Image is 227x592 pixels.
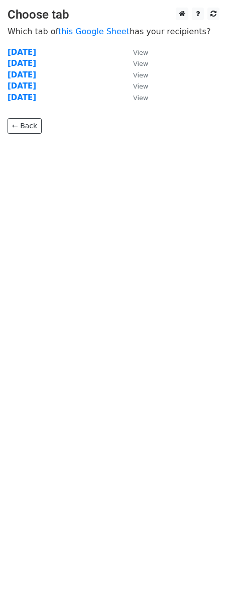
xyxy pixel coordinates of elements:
a: [DATE] [8,70,36,79]
small: View [133,82,148,90]
small: View [133,49,148,56]
a: View [123,59,148,68]
a: [DATE] [8,59,36,68]
small: View [133,94,148,102]
small: View [133,60,148,67]
a: [DATE] [8,93,36,102]
a: View [123,81,148,91]
p: Which tab of has your recipients? [8,26,219,37]
a: View [123,70,148,79]
a: View [123,93,148,102]
small: View [133,71,148,79]
h3: Choose tab [8,8,219,22]
a: View [123,48,148,57]
a: [DATE] [8,81,36,91]
a: [DATE] [8,48,36,57]
a: this Google Sheet [58,27,130,36]
a: ← Back [8,118,42,134]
